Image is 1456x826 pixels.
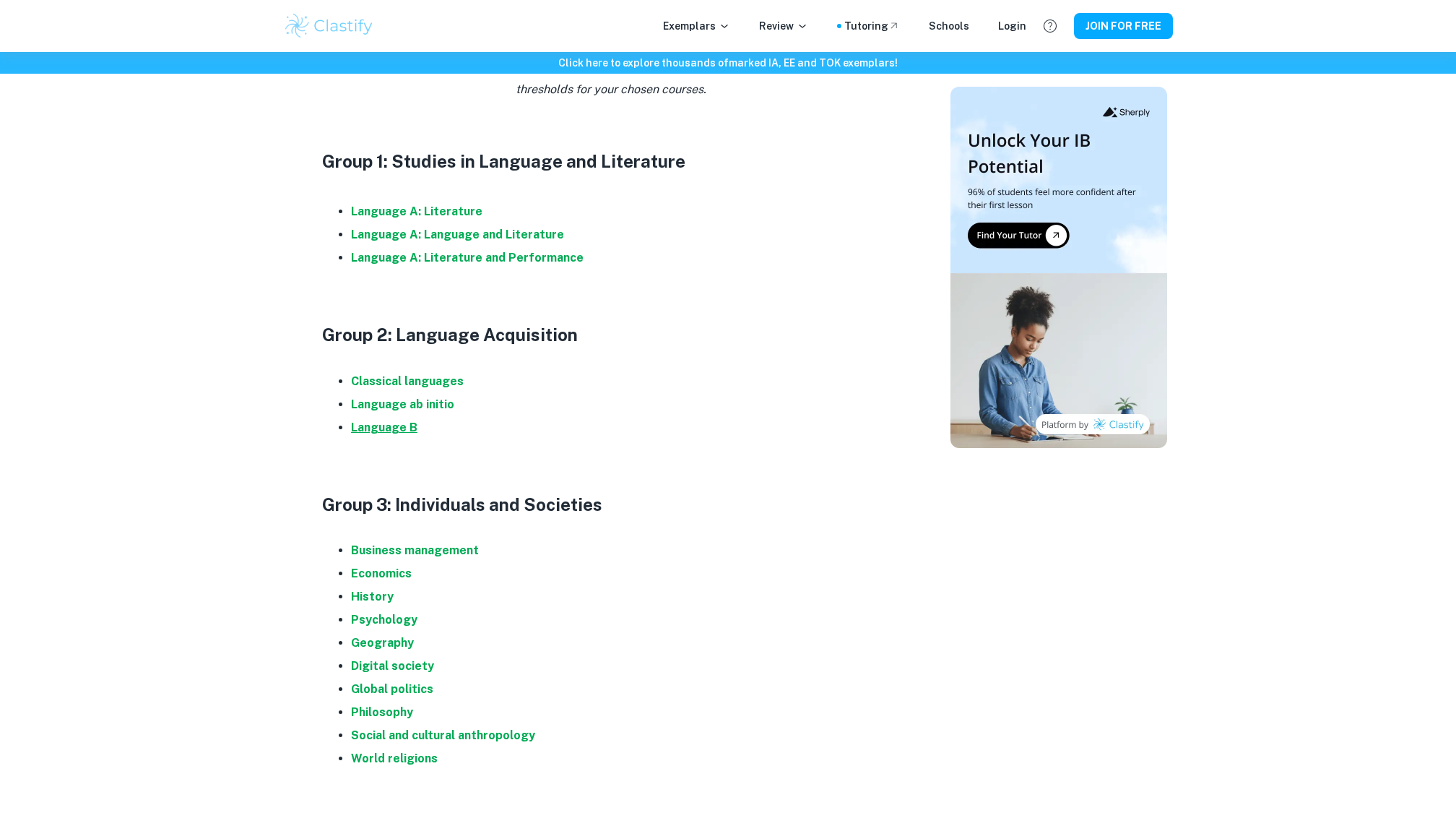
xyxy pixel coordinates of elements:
h6: Click here to explore thousands of marked IA, EE and TOK exemplars ! [3,55,1453,71]
a: Login [998,18,1026,34]
a: Economics [351,567,412,580]
a: Language A: Language and Literature [351,228,564,241]
img: Clastify logo [283,12,375,40]
a: Business management [351,543,479,557]
a: Geography [351,636,414,650]
i: Below, you'll find links to grade boundaries for all IB subjects, helping you easily check the gr... [350,60,872,95]
a: History [351,590,394,603]
a: Schools [929,18,969,34]
p: Exemplars [663,18,730,34]
a: Classical languages [351,374,464,388]
a: Tutoring [844,18,900,34]
img: Thumbnail [950,87,1167,448]
button: Help and Feedback [1038,14,1062,38]
a: World religions [351,752,438,765]
p: Review [759,18,808,34]
a: Language ab initio [351,397,454,411]
h3: Group 3: Individuals and Societies [322,491,900,517]
button: JOIN FOR FREE [1074,13,1173,39]
a: Philosophy [351,705,413,719]
a: Global politics [351,682,433,696]
a: Social and cultural anthropology [351,728,535,742]
a: Language B [351,421,417,434]
a: Language A: Literature and Performance [351,251,584,264]
h3: Group 2: Language Acquisition [322,322,900,348]
a: Psychology [351,613,417,627]
a: Language A: Literature [351,205,482,218]
h3: Group 1: Studies in Language and Literature [322,148,900,174]
a: Digital society [351,659,434,673]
